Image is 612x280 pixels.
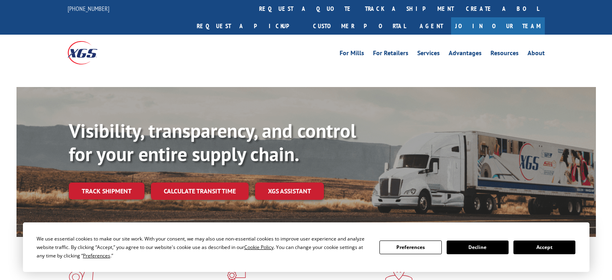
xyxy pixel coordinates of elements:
[69,183,144,199] a: Track shipment
[255,183,324,200] a: XGS ASSISTANT
[417,50,440,59] a: Services
[23,222,589,272] div: Cookie Consent Prompt
[83,252,110,259] span: Preferences
[379,241,441,254] button: Preferences
[490,50,519,59] a: Resources
[528,50,545,59] a: About
[513,241,575,254] button: Accept
[191,17,307,35] a: Request a pickup
[449,50,482,59] a: Advantages
[244,244,274,251] span: Cookie Policy
[151,183,249,200] a: Calculate transit time
[451,17,545,35] a: Join Our Team
[340,50,364,59] a: For Mills
[447,241,509,254] button: Decline
[68,4,109,12] a: [PHONE_NUMBER]
[307,17,412,35] a: Customer Portal
[37,234,370,260] div: We use essential cookies to make our site work. With your consent, we may also use non-essential ...
[69,118,356,166] b: Visibility, transparency, and control for your entire supply chain.
[373,50,408,59] a: For Retailers
[412,17,451,35] a: Agent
